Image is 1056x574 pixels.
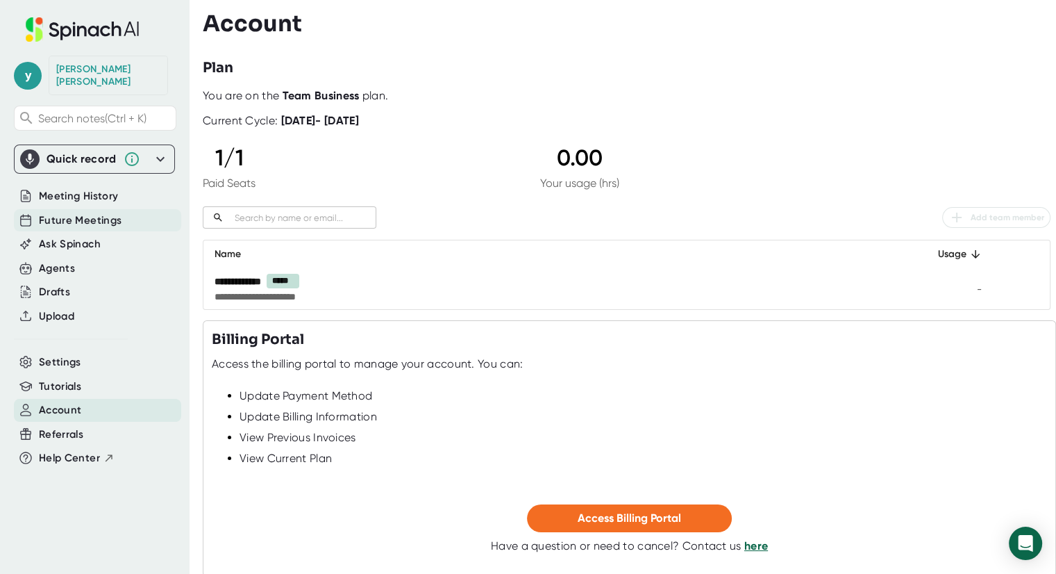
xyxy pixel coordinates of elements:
[39,261,75,277] button: Agents
[744,539,768,552] a: here
[203,145,255,171] div: 1 / 1
[203,114,359,128] div: Current Cycle:
[212,329,304,350] h3: Billing Portal
[578,511,681,525] span: Access Billing Portal
[942,207,1050,228] button: Add team member
[20,145,169,173] div: Quick record
[39,450,115,466] button: Help Center
[39,213,121,229] button: Future Meetings
[240,431,1047,445] div: View Previous Invoices
[212,357,523,371] div: Access the billing portal to manage your account. You can:
[916,246,982,263] div: Usage
[283,89,360,102] b: Team Business
[39,402,81,418] button: Account
[229,210,376,226] input: Search by name or email...
[240,452,1047,466] div: View Current Plan
[39,427,83,443] button: Referrals
[56,63,160,88] div: Yaakov Levine
[1009,527,1042,560] div: Open Intercom Messenger
[14,62,42,90] span: y
[203,58,233,79] h3: Plan
[203,177,255,190] div: Paid Seats
[47,152,117,166] div: Quick record
[491,539,768,553] div: Have a question or need to cancel? Contact us
[39,284,70,300] button: Drafts
[240,410,1047,424] div: Update Billing Information
[38,112,146,125] span: Search notes (Ctrl + K)
[203,10,302,37] h3: Account
[948,209,1044,226] span: Add team member
[39,188,118,204] button: Meeting History
[215,246,894,263] div: Name
[905,268,993,309] td: -
[39,309,74,325] button: Upload
[540,145,619,171] div: 0.00
[39,379,81,395] button: Tutorials
[39,450,100,466] span: Help Center
[527,505,732,532] button: Access Billing Portal
[203,89,1050,103] div: You are on the plan.
[39,236,101,252] button: Ask Spinach
[540,177,619,190] div: Your usage (hrs)
[281,114,359,127] b: [DATE] - [DATE]
[240,389,1047,403] div: Update Payment Method
[39,354,81,370] button: Settings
